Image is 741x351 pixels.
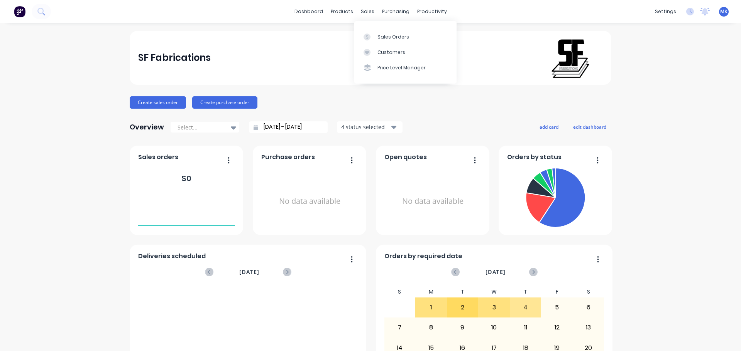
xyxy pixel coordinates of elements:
[239,268,259,276] span: [DATE]
[261,153,315,162] span: Purchase orders
[377,34,409,40] div: Sales Orders
[354,45,457,60] a: Customers
[478,286,510,297] div: W
[573,318,604,337] div: 13
[354,29,457,44] a: Sales Orders
[447,298,478,317] div: 2
[479,298,509,317] div: 3
[192,96,257,109] button: Create purchase order
[261,165,358,238] div: No data available
[535,122,563,132] button: add card
[510,286,541,297] div: T
[507,153,562,162] span: Orders by status
[486,268,506,276] span: [DATE]
[291,6,327,17] a: dashboard
[138,50,211,65] div: SF Fabrications
[384,165,481,238] div: No data available
[377,49,405,56] div: Customers
[541,286,573,297] div: F
[573,298,604,317] div: 6
[573,286,604,297] div: S
[510,318,541,337] div: 11
[720,8,727,15] span: MK
[377,64,426,71] div: Price Level Manager
[479,318,509,337] div: 10
[181,173,191,184] div: $ 0
[130,119,164,135] div: Overview
[341,123,390,131] div: 4 status selected
[384,153,427,162] span: Open quotes
[447,286,479,297] div: T
[354,60,457,76] a: Price Level Manager
[337,121,403,133] button: 4 status selected
[568,122,611,132] button: edit dashboard
[651,6,680,17] div: settings
[510,298,541,317] div: 4
[447,318,478,337] div: 9
[413,6,451,17] div: productivity
[357,6,378,17] div: sales
[541,318,572,337] div: 12
[378,6,413,17] div: purchasing
[130,96,186,109] button: Create sales order
[541,298,572,317] div: 5
[415,286,447,297] div: M
[384,286,416,297] div: S
[14,6,25,17] img: Factory
[138,153,178,162] span: Sales orders
[327,6,357,17] div: products
[549,37,592,79] img: SF Fabrications
[416,318,447,337] div: 8
[416,298,447,317] div: 1
[384,252,462,261] span: Orders by required date
[384,318,415,337] div: 7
